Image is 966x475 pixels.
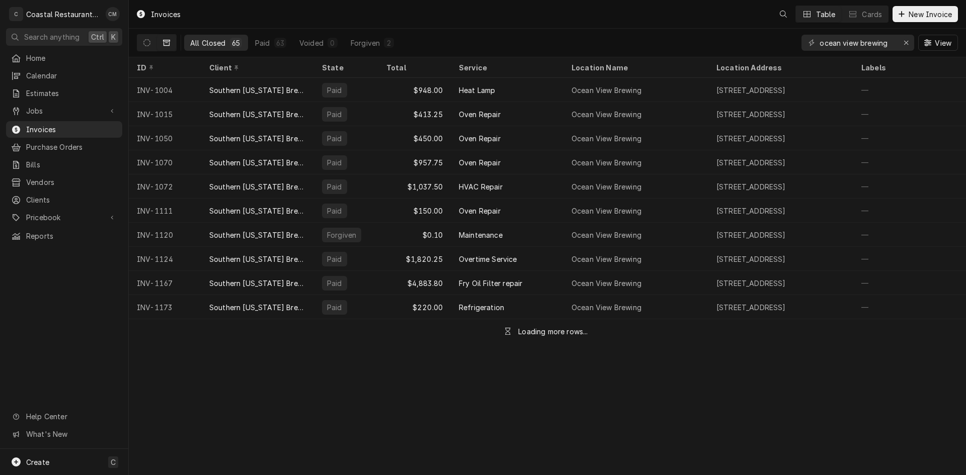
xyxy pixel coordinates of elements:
div: Southern [US_STATE] Brewing Company [209,133,306,144]
span: View [933,38,953,48]
div: [STREET_ADDRESS] [716,302,786,313]
div: State [322,62,370,73]
a: Vendors [6,174,122,191]
a: Go to Pricebook [6,209,122,226]
div: All Closed [190,38,226,48]
div: [STREET_ADDRESS] [716,278,786,289]
div: Paid [326,206,343,216]
div: Paid [326,157,343,168]
div: INV-1120 [129,223,201,247]
div: Ocean View Brewing [572,133,641,144]
div: Southern [US_STATE] Brewing Company [209,302,306,313]
div: INV-1124 [129,247,201,271]
div: Southern [US_STATE] Brewing Company [209,206,306,216]
div: Paid [326,181,343,192]
a: Clients [6,192,122,208]
span: Ctrl [91,32,104,42]
span: Purchase Orders [26,142,117,152]
div: Oven Repair [459,206,501,216]
div: Chad McMaster's Avatar [106,7,120,21]
div: Ocean View Brewing [572,206,641,216]
div: $948.00 [378,78,451,102]
div: Labels [861,62,966,73]
button: View [918,35,958,51]
span: New Invoice [907,9,954,20]
div: $1,037.50 [378,174,451,199]
div: [STREET_ADDRESS] [716,85,786,96]
button: New Invoice [893,6,958,22]
div: Ocean View Brewing [572,302,641,313]
div: [STREET_ADDRESS] [716,206,786,216]
span: Clients [26,195,117,205]
div: [STREET_ADDRESS] [716,230,786,240]
div: Paid [255,38,270,48]
button: Search anythingCtrlK [6,28,122,46]
div: [STREET_ADDRESS] [716,133,786,144]
a: Reports [6,228,122,244]
div: Fry Oil Filter repair [459,278,522,289]
div: Forgiven [326,230,357,240]
div: Location Name [572,62,698,73]
div: 65 [232,38,240,48]
div: HVAC Repair [459,181,503,192]
div: Ocean View Brewing [572,278,641,289]
input: Keyword search [820,35,895,51]
span: Vendors [26,177,117,187]
div: $1,820.25 [378,247,451,271]
div: Southern [US_STATE] Brewing Company [209,254,306,264]
div: INV-1070 [129,150,201,174]
div: Southern [US_STATE] Brewing Company [209,181,306,192]
div: [STREET_ADDRESS] [716,157,786,168]
button: Open search [775,6,791,22]
span: Home [26,53,117,63]
div: 63 [276,38,284,48]
div: Ocean View Brewing [572,109,641,120]
div: Paid [326,109,343,120]
div: $957.75 [378,150,451,174]
div: Heat Lamp [459,85,495,96]
div: INV-1050 [129,126,201,150]
div: INV-1111 [129,199,201,223]
span: K [111,32,116,42]
span: Invoices [26,124,117,135]
span: Jobs [26,106,102,116]
div: Coastal Restaurant Repair [26,9,100,20]
div: $413.25 [378,102,451,126]
div: Forgiven [351,38,380,48]
div: Maintenance [459,230,503,240]
div: Voided [299,38,324,48]
span: Bills [26,159,117,170]
span: Help Center [26,411,116,422]
div: Ocean View Brewing [572,230,641,240]
a: Bills [6,156,122,173]
div: Ocean View Brewing [572,254,641,264]
span: Search anything [24,32,79,42]
div: 0 [330,38,336,48]
div: Client [209,62,304,73]
div: Southern [US_STATE] Brewing Company [209,230,306,240]
div: [STREET_ADDRESS] [716,181,786,192]
div: Ocean View Brewing [572,157,641,168]
div: Paid [326,302,343,313]
div: Paid [326,254,343,264]
div: ID [137,62,191,73]
div: Paid [326,278,343,289]
span: Create [26,458,49,466]
div: $220.00 [378,295,451,319]
div: Southern [US_STATE] Brewing Company [209,109,306,120]
div: INV-1072 [129,174,201,199]
button: Erase input [898,35,914,51]
div: Table [816,9,836,20]
div: Service [459,62,553,73]
div: 2 [386,38,392,48]
span: Pricebook [26,212,102,223]
span: C [111,457,116,467]
div: Oven Repair [459,133,501,144]
span: Calendar [26,70,117,81]
div: $150.00 [378,199,451,223]
a: Estimates [6,85,122,102]
div: Southern [US_STATE] Brewing Company [209,85,306,96]
div: CM [106,7,120,21]
div: Southern [US_STATE] Brewing Company [209,157,306,168]
div: INV-1173 [129,295,201,319]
